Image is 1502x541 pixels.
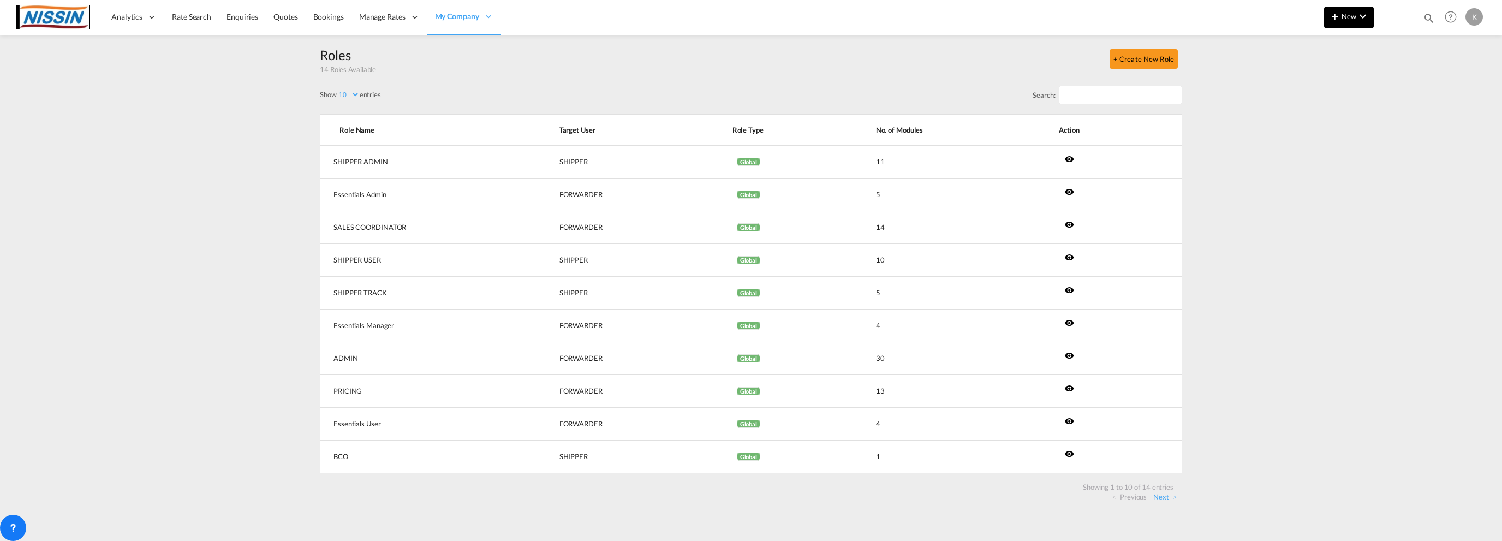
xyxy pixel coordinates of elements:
md-icon: icon-eye [1064,318,1074,328]
span: Quotes [273,12,297,21]
span: Global [737,223,760,231]
md-icon: icon-eye [1064,416,1074,426]
td: 14 [849,211,1032,244]
td: 5 [849,277,1032,310]
input: Search: [1059,86,1182,104]
td: Essentials User [320,408,532,441]
td: Essentials Admin [320,179,532,211]
td: 10 [849,244,1032,277]
span: Global [737,322,760,330]
td: SHIPPER TRACK [320,277,532,310]
button: icon-plus 400-fgNewicon-chevron-down [1324,7,1374,28]
span: Analytics [111,11,142,22]
td: 1 [849,441,1032,473]
button: + Create New Role [1110,49,1178,69]
td: FORWARDER [532,342,705,375]
span: Role Type [732,125,849,135]
span: New [1328,12,1369,21]
a: Next [1153,492,1177,502]
span: Help [1441,8,1460,26]
span: Global [737,453,760,461]
td: FORWARDER [532,211,705,244]
span: Target User [559,125,705,135]
td: 5 [849,179,1032,211]
span: Action [1059,125,1169,135]
td: 30 [849,342,1032,375]
div: Help [1441,8,1465,27]
div: K [1465,8,1483,26]
span: Global [737,256,760,264]
md-icon: icon-eye [1064,219,1074,229]
div: icon-magnify [1423,12,1435,28]
span: Role Name [339,125,532,135]
td: SHIPPER USER [320,244,532,277]
td: FORWARDER [532,179,705,211]
span: Bookings [313,12,344,21]
a: Previous [1112,492,1147,502]
td: Essentials Manager [320,310,532,342]
md-icon: icon-magnify [1423,12,1435,24]
td: SHIPPER ADMIN [320,146,532,179]
td: FORWARDER [532,375,705,408]
td: 11 [849,146,1032,179]
md-icon: icon-eye [1064,154,1074,164]
label: Search: [1033,86,1182,104]
span: Global [737,387,760,395]
td: FORWARDER [532,408,705,441]
span: My Company [435,11,479,22]
md-icon: icon-eye [1064,449,1074,459]
td: FORWARDER [532,310,705,342]
td: SHIPPER [532,277,705,310]
span: No. of Modules [876,125,1032,135]
md-icon: icon-eye [1064,383,1074,393]
md-icon: icon-chevron-down [1356,10,1369,23]
span: Manage Rates [359,11,406,22]
td: SHIPPER [532,146,705,179]
span: Global [737,191,760,199]
md-icon: icon-eye [1064,187,1074,197]
td: SALES COORDINATOR [320,211,532,244]
td: ADMIN [320,342,532,375]
span: Enquiries [227,12,258,21]
td: PRICING [320,375,532,408]
md-icon: icon-eye [1064,252,1074,262]
td: BCO [320,441,532,473]
label: Show entries [320,90,381,99]
span: Global [737,289,760,297]
img: 5e2e61202c3911f0b492a5e57588b140.jpg [16,5,90,29]
select: Showentries [337,90,360,99]
md-icon: icon-eye [1064,285,1074,295]
md-icon: icon-eye [1064,350,1074,360]
div: Showing 1 to 10 of 14 entries [1078,482,1178,492]
md-icon: icon-plus 400-fg [1328,10,1342,23]
td: SHIPPER [532,244,705,277]
td: 13 [849,375,1032,408]
td: 4 [849,408,1032,441]
span: 14 Roles Available [320,65,376,74]
td: SHIPPER [532,441,705,473]
span: Roles [320,47,351,63]
span: Global [737,354,760,362]
span: Global [737,420,760,428]
span: Rate Search [172,12,211,21]
span: Global [737,158,760,166]
td: 4 [849,310,1032,342]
